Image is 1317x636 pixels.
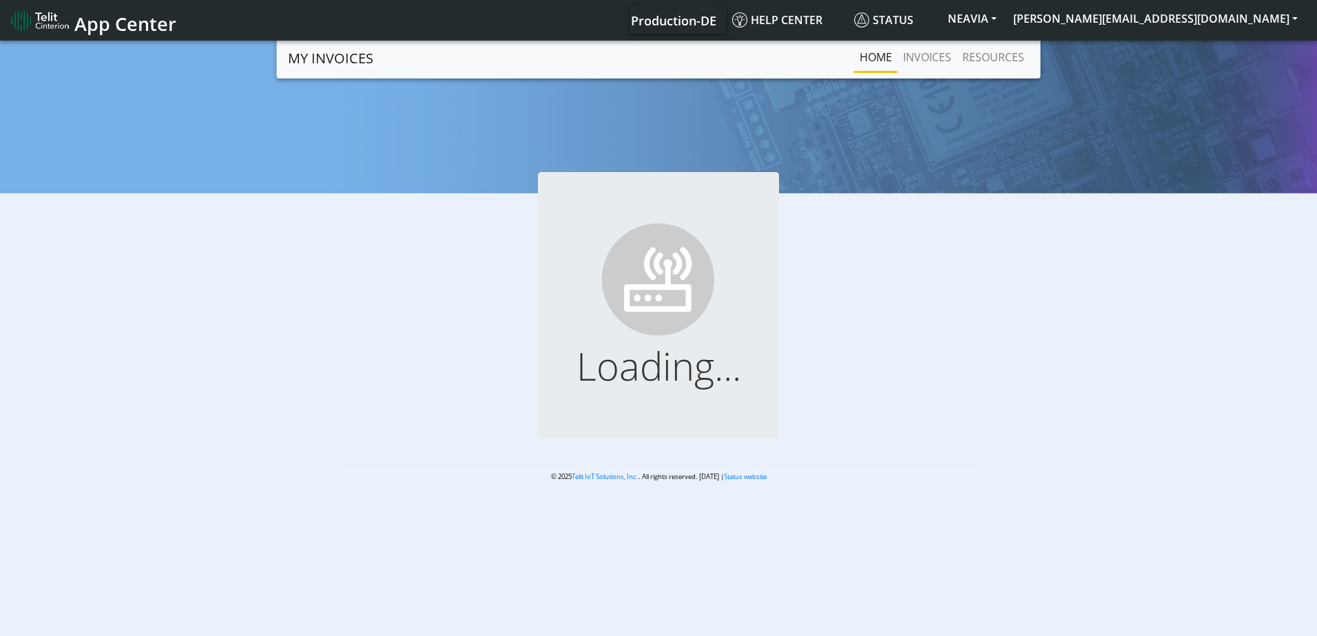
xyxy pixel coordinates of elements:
[560,343,757,389] h1: Loading...
[854,12,913,28] span: Status
[340,471,977,482] p: © 2025 . All rights reserved. [DATE] |
[854,43,898,71] a: Home
[288,45,373,72] a: MY INVOICES
[595,216,722,343] img: ...
[898,43,957,71] a: INVOICES
[1005,6,1306,31] button: [PERSON_NAME][EMAIL_ADDRESS][DOMAIN_NAME]
[11,6,174,35] a: App Center
[630,6,716,34] a: Your current platform instance
[849,6,940,34] a: Status
[727,6,849,34] a: Help center
[572,472,639,481] a: Telit IoT Solutions, Inc.
[724,472,767,481] a: Status website
[854,12,869,28] img: status.svg
[11,10,69,32] img: logo-telit-cinterion-gw-new.png
[940,6,1005,31] button: NEAVIA
[631,12,716,29] span: Production-DE
[74,11,176,36] span: App Center
[732,12,822,28] span: Help center
[732,12,747,28] img: knowledge.svg
[957,43,1030,71] a: RESOURCES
